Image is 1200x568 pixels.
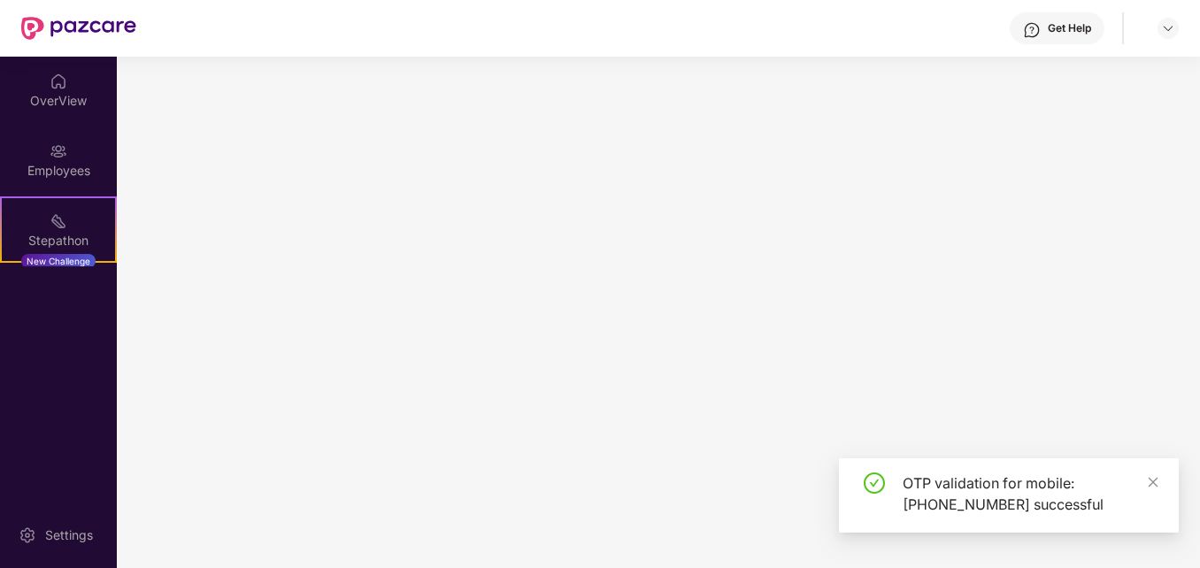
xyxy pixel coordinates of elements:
[50,212,67,230] img: svg+xml;base64,PHN2ZyB4bWxucz0iaHR0cDovL3d3dy53My5vcmcvMjAwMC9zdmciIHdpZHRoPSIyMSIgaGVpZ2h0PSIyMC...
[1048,21,1091,35] div: Get Help
[50,142,67,160] img: svg+xml;base64,PHN2ZyBpZD0iRW1wbG95ZWVzIiB4bWxucz0iaHR0cDovL3d3dy53My5vcmcvMjAwMC9zdmciIHdpZHRoPS...
[1161,21,1175,35] img: svg+xml;base64,PHN2ZyBpZD0iRHJvcGRvd24tMzJ4MzIiIHhtbG5zPSJodHRwOi8vd3d3LnczLm9yZy8yMDAwL3N2ZyIgd2...
[40,526,98,544] div: Settings
[21,254,96,268] div: New Challenge
[1023,21,1041,39] img: svg+xml;base64,PHN2ZyBpZD0iSGVscC0zMngzMiIgeG1sbnM9Imh0dHA6Ly93d3cudzMub3JnLzIwMDAvc3ZnIiB3aWR0aD...
[21,17,136,40] img: New Pazcare Logo
[1147,476,1159,488] span: close
[19,526,36,544] img: svg+xml;base64,PHN2ZyBpZD0iU2V0dGluZy0yMHgyMCIgeG1sbnM9Imh0dHA6Ly93d3cudzMub3JnLzIwMDAvc3ZnIiB3aW...
[2,232,115,249] div: Stepathon
[50,73,67,90] img: svg+xml;base64,PHN2ZyBpZD0iSG9tZSIgeG1sbnM9Imh0dHA6Ly93d3cudzMub3JnLzIwMDAvc3ZnIiB3aWR0aD0iMjAiIG...
[903,472,1158,515] div: OTP validation for mobile: [PHONE_NUMBER] successful
[864,472,885,494] span: check-circle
